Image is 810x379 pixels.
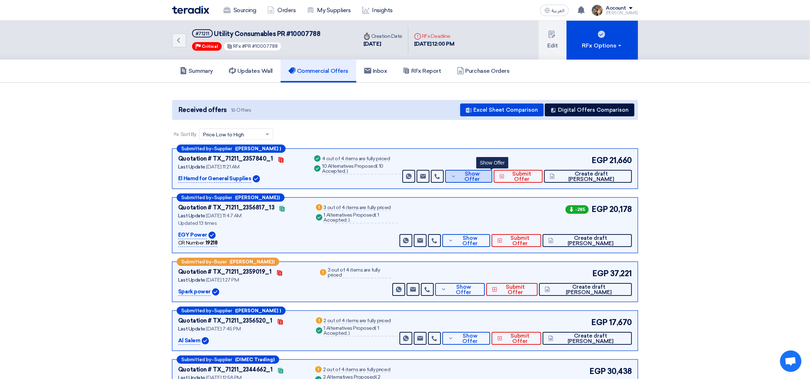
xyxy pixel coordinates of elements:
span: Submitted by [181,308,211,313]
button: Submit Offer [494,170,543,183]
p: Spark power [178,288,211,296]
h5: Purchase Orders [457,67,510,75]
span: ( [377,163,378,169]
span: ) [348,217,350,223]
div: Quotation # TX_71211_2344662_1 [178,365,273,374]
span: RFx [233,44,241,49]
div: – [177,307,286,315]
div: Quotation # TX_71211_2359019_1 [178,268,272,276]
span: 30,438 [607,365,632,377]
div: RFx Options [582,41,623,50]
span: Create draft [PERSON_NAME] [555,333,626,344]
div: [DATE] [363,40,402,48]
button: Submit Offer [492,234,541,247]
span: Submitted by [181,357,211,362]
span: Show Offer [448,284,479,295]
div: Quotation # TX_71211_2356520_1 [178,317,272,325]
span: #PR #10007788 [242,44,278,49]
div: 10 Alternatives Proposed [322,164,401,175]
span: Utility Consumables PR #10007788 [214,30,321,38]
div: – [177,355,279,364]
div: Show Offer [476,157,508,168]
span: Supplier [214,357,232,362]
span: EGP [592,268,609,279]
img: Verified Account [253,175,260,182]
span: Supplier [214,195,232,200]
span: 20,178 [609,203,632,215]
span: Submit Offer [504,333,535,344]
button: Submit Offer [486,283,538,296]
span: Create draft [PERSON_NAME] [555,236,626,246]
div: CR Number : [178,239,217,247]
span: ( [375,212,377,218]
img: Verified Account [208,232,216,239]
b: (DIMEC Trading) [235,357,275,362]
div: – [177,193,285,202]
span: Show Offer [458,171,487,182]
div: 2 out of 4 items are fully priced [323,367,390,373]
b: ([PERSON_NAME]) [235,195,280,200]
a: Insights [357,2,398,18]
span: 21,660 [609,155,632,166]
div: Open chat [780,350,801,372]
div: 1 Alternatives Proposed [324,326,398,337]
span: [DATE] 11:47 AM [206,213,242,219]
span: Received offers [178,105,227,115]
span: 17,670 [609,317,632,328]
a: Purchase Orders [449,60,518,82]
span: 1 Accepted, [324,325,379,336]
div: Updated 13 times [178,219,306,227]
a: Sourcing [218,2,262,18]
span: -285 [565,205,589,214]
div: Account [606,5,626,11]
span: ) [347,168,348,174]
span: Submit Offer [499,284,532,295]
span: Submit Offer [506,171,537,182]
img: Verified Account [202,337,209,344]
b: ([PERSON_NAME] ) [235,308,281,313]
div: #71211 [196,31,209,36]
span: Show Offer [455,236,484,246]
span: Supplier [214,308,232,313]
a: Inbox [356,60,395,82]
p: Al Salem [178,337,200,345]
p: EGY Power [178,231,207,239]
span: Submitted by [181,146,211,151]
a: RFx Report [395,60,449,82]
div: 1 Alternatives Proposed [324,213,398,223]
button: Show Offer [435,283,485,296]
button: Create draft [PERSON_NAME] [543,234,632,247]
span: EGP [592,203,608,215]
b: ([PERSON_NAME]) [230,259,275,264]
span: Critical [202,44,218,49]
span: EGP [591,317,608,328]
span: EGP [589,365,606,377]
h5: Utility Consumables PR #10007788 [192,29,320,38]
a: Updates Wall [221,60,281,82]
div: – [177,258,279,266]
button: Create draft [PERSON_NAME] [543,332,632,345]
div: Quotation # TX_71211_2357840_1 [178,155,273,163]
img: Teradix logo [172,6,209,14]
span: Last Update [178,277,205,283]
a: Commercial Offers [281,60,356,82]
img: file_1710751448746.jpg [592,5,603,16]
button: Excel Sheet Comparison [460,103,544,116]
span: Sort By [181,131,196,138]
span: Supplier [214,146,232,151]
h5: Updates Wall [229,67,273,75]
span: Show Offer [455,333,484,344]
span: Last Update [178,164,205,170]
p: El Hamd for General Supplies [178,175,251,183]
span: ( [375,325,377,331]
b: ([PERSON_NAME] ) [235,146,281,151]
span: Create draft [PERSON_NAME] [552,284,626,295]
button: Digital Offers Comparison [545,103,634,116]
div: Quotation # TX_71211_2356817_13 [178,203,274,212]
div: RFx Deadline [414,32,454,40]
div: 4 out of 4 items are fully priced [322,156,390,162]
button: Submit Offer [492,332,541,345]
div: Creation Date [363,32,402,40]
span: [DATE] 1:27 PM [206,277,239,283]
span: ) [348,330,350,336]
